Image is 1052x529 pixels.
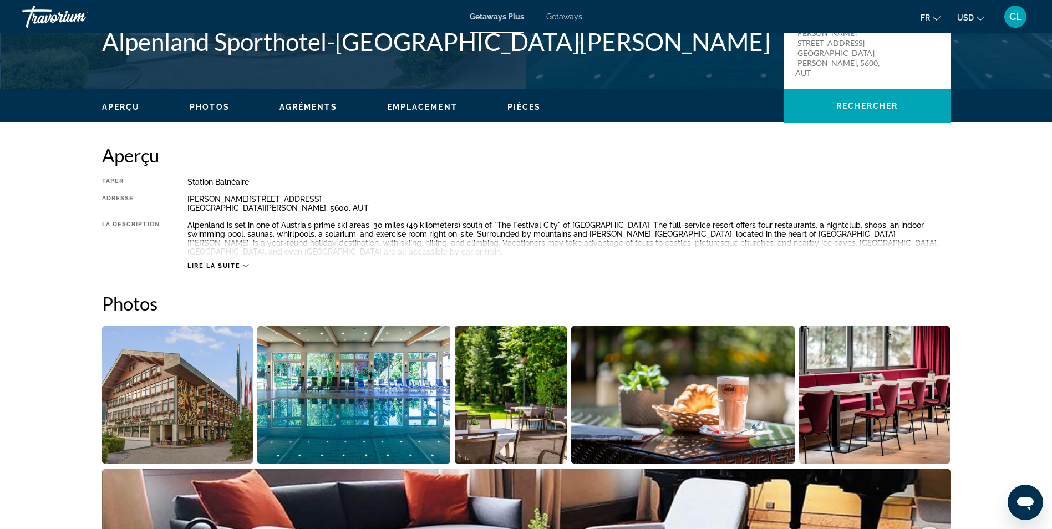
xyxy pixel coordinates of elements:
[190,102,230,112] button: Photos
[187,177,951,186] div: Station balnéaire
[799,325,951,464] button: Open full-screen image slider
[784,89,951,123] button: Rechercher
[1009,11,1022,22] span: CL
[921,9,941,26] button: Change language
[957,13,974,22] span: USD
[102,292,951,314] h2: Photos
[257,325,450,464] button: Open full-screen image slider
[190,103,230,111] span: Photos
[571,325,795,464] button: Open full-screen image slider
[836,101,898,110] span: Rechercher
[102,195,160,212] div: Adresse
[22,2,133,31] a: Travorium
[795,28,884,78] p: [PERSON_NAME][STREET_ADDRESS] [GEOGRAPHIC_DATA][PERSON_NAME], 5600, AUT
[957,9,984,26] button: Change currency
[102,27,773,56] h1: Alpenland Sporthotel-[GEOGRAPHIC_DATA][PERSON_NAME]
[102,325,253,464] button: Open full-screen image slider
[546,12,582,21] a: Getaways
[1001,5,1030,28] button: User Menu
[387,103,458,111] span: Emplacement
[279,102,337,112] button: Agréments
[187,262,249,270] button: Lire la suite
[470,12,524,21] a: Getaways Plus
[187,221,951,256] div: Alpenland is set in one of Austria's prime ski areas, 30 miles (49 kilometers) south of "The Fest...
[387,102,458,112] button: Emplacement
[1008,485,1043,520] iframe: Button to launch messaging window
[102,103,140,111] span: Aperçu
[102,144,951,166] h2: Aperçu
[102,102,140,112] button: Aperçu
[455,325,567,464] button: Open full-screen image slider
[921,13,930,22] span: fr
[507,102,541,112] button: Pièces
[102,177,160,186] div: Taper
[187,262,240,269] span: Lire la suite
[507,103,541,111] span: Pièces
[279,103,337,111] span: Agréments
[187,195,951,212] div: [PERSON_NAME][STREET_ADDRESS] [GEOGRAPHIC_DATA][PERSON_NAME], 5600, AUT
[102,221,160,256] div: La description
